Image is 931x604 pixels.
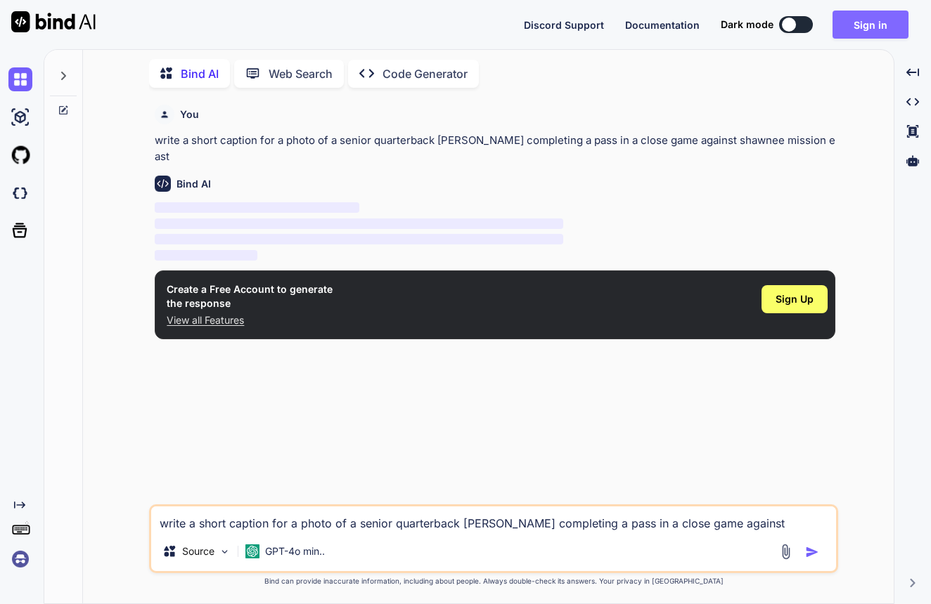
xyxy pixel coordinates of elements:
span: Dark mode [721,18,773,32]
span: Discord Support [524,19,604,31]
h6: You [180,107,199,122]
span: Sign Up [776,292,814,306]
span: ‌ [155,218,563,229]
p: Code Generator [383,65,468,82]
img: darkCloudIdeIcon [8,181,32,205]
button: Documentation [625,18,700,32]
button: Sign in [833,11,908,39]
img: icon [805,545,819,559]
p: Bind can provide inaccurate information, including about people. Always double-check its answers.... [149,576,838,586]
p: Web Search [269,65,333,82]
span: ‌ [155,250,257,261]
p: Bind AI [181,65,219,82]
span: ‌ [155,234,563,244]
h6: Bind AI [176,177,211,191]
img: chat [8,67,32,91]
p: write a short caption for a photo of a senior quarterback [PERSON_NAME] completing a pass in a cl... [155,133,835,164]
h1: Create a Free Account to generate the response [167,282,333,310]
button: Discord Support [524,18,604,32]
span: Documentation [625,19,700,31]
p: GPT-4o min.. [265,544,325,558]
img: attachment [778,544,794,560]
span: ‌ [155,202,359,213]
img: Pick Models [219,546,231,558]
img: GPT-4o mini [245,544,259,558]
img: ai-studio [8,105,32,129]
img: githubLight [8,143,32,167]
p: Source [182,544,214,558]
p: View all Features [167,313,333,327]
img: signin [8,547,32,571]
img: Bind AI [11,11,96,32]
